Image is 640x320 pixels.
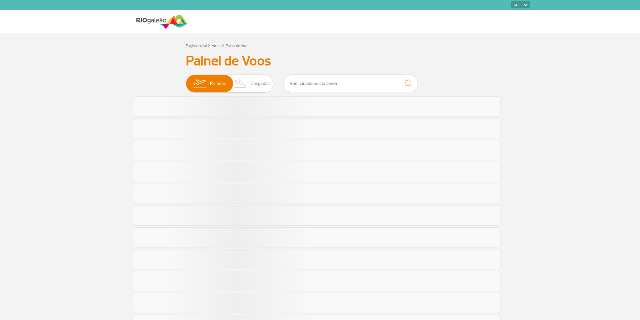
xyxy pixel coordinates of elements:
span: Partidas [210,75,226,92]
a: > [222,41,224,49]
img: slider-embarque [189,75,210,92]
input: Voo, cidade ou cia aérea [284,75,418,92]
a: Painel de Voos [226,43,250,48]
img: slider-desembarque [231,75,251,92]
a: Voos [212,43,221,48]
a: Página Inicial [186,43,207,48]
span: Chegadas [250,75,270,92]
h3: Painel de Voos [186,53,455,70]
a: > [208,41,210,49]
